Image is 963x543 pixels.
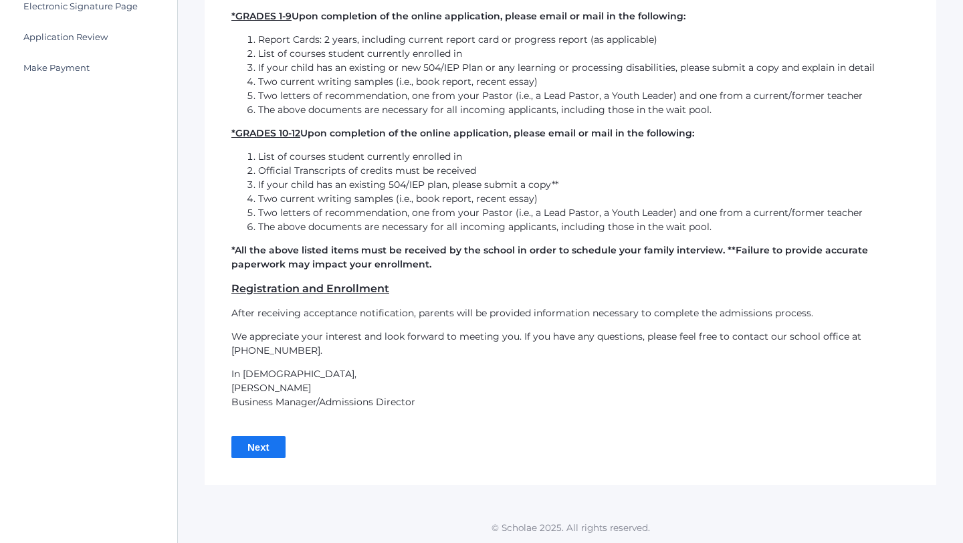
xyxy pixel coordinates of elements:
p: © Scholae 2025. All rights reserved. [178,521,963,534]
li: Two current writing samples (i.e., book report, recent essay) [258,75,909,89]
li: Two letters of recommendation, one from your Pastor (i.e., a Lead Pastor, a Youth Leader) and one... [258,89,909,103]
li: List of courses student currently enrolled in [258,150,909,164]
strong: Upon completion of the online application, please email or mail in the following: [231,10,685,22]
div: Business Manager/Admissions Director [231,395,909,409]
li: Two letters of recommendation, one from your Pastor (i.e., a Lead Pastor, a Youth Leader) and one... [258,206,909,220]
li: If your child has an existing 504/IEP plan, please submit a copy** [258,178,909,192]
input: Next [231,436,286,458]
span: Application Review [23,31,108,42]
strong: Upon completion of the online application, please email or mail in the following: [231,127,694,139]
p: We appreciate your interest and look forward to meeting you. If you have any questions, please fe... [231,330,909,358]
strong: *All the above listed items must be received by the school in order to schedule your family inter... [231,244,868,270]
li: List of courses student currently enrolled in [258,47,909,61]
span: Make Payment [23,62,90,73]
strong: Registration and Enrollment [231,282,389,295]
li: The above documents are necessary for all incoming applicants, including those in the wait pool. [258,103,909,117]
div: In [DEMOGRAPHIC_DATA], [231,367,909,381]
li: Official Transcripts of credits must be received [258,164,909,178]
li: Report Cards: 2 years, including current report card or progress report (as applicable) [258,33,909,47]
span: Electronic Signature Page [23,1,138,11]
div: [PERSON_NAME] [231,381,909,395]
li: The above documents are necessary for all incoming applicants, including those in the wait pool. [258,220,909,234]
li: Two current writing samples (i.e., book report, recent essay) [258,192,909,206]
u: *GRADES 1-9 [231,10,292,22]
li: If your child has an existing or new 504/IEP Plan or any learning or processing disabilities, ple... [258,61,909,75]
p: After receiving acceptance notification, parents will be provided information necessary to comple... [231,306,909,320]
u: *GRADES 10-12 [231,127,300,139]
